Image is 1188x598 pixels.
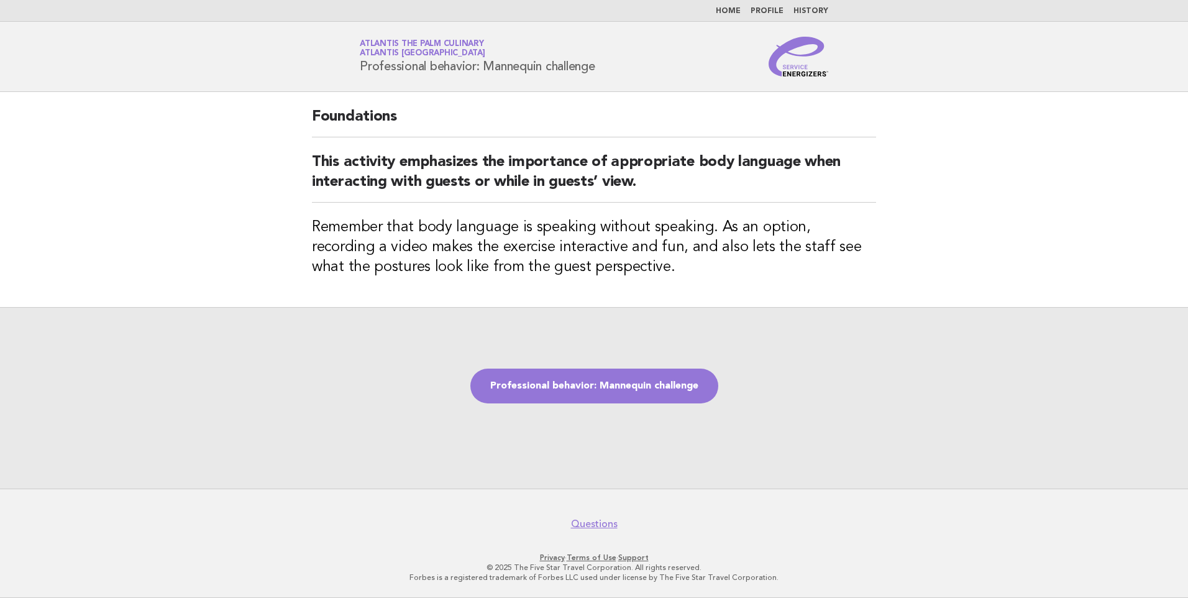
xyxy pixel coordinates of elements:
a: Questions [571,518,618,530]
a: Professional behavior: Mannequin challenge [470,369,718,403]
a: Profile [751,7,784,15]
p: Forbes is a registered trademark of Forbes LLC used under license by The Five Star Travel Corpora... [214,573,974,582]
a: Support [618,553,649,562]
h1: Professional behavior: Mannequin challenge [360,40,595,73]
h3: Remember that body language is speaking without speaking. As an option, recording a video makes t... [312,218,876,277]
span: Atlantis [GEOGRAPHIC_DATA] [360,50,485,58]
a: Home [716,7,741,15]
a: History [793,7,828,15]
img: Service Energizers [769,37,828,76]
a: Privacy [540,553,565,562]
p: © 2025 The Five Star Travel Corporation. All rights reserved. [214,563,974,573]
h2: This activity emphasizes the importance of appropriate body language when interacting with guests... [312,152,876,203]
a: Atlantis The Palm CulinaryAtlantis [GEOGRAPHIC_DATA] [360,40,485,57]
h2: Foundations [312,107,876,137]
a: Terms of Use [567,553,616,562]
p: · · [214,553,974,563]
